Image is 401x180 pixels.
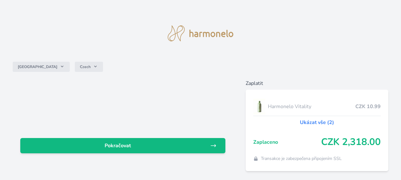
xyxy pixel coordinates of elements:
button: [GEOGRAPHIC_DATA] [13,62,70,72]
span: Zaplaceno [253,138,321,146]
span: Transakce je zabezpečena připojením SSL [261,156,342,162]
img: logo.svg [168,25,234,41]
span: Harmonelo Vitality [268,103,355,110]
img: CLEAN_VITALITY_se_stinem_x-lo.jpg [253,99,265,114]
a: Ukázat vše (2) [300,119,334,126]
span: CZK 2,318.00 [321,136,381,148]
span: [GEOGRAPHIC_DATA] [18,64,57,69]
span: CZK 10.99 [355,103,381,110]
span: Czech [80,64,91,69]
h6: Zaplatit [246,80,388,87]
button: Czech [75,62,103,72]
span: Pokračovat [25,142,210,149]
a: Pokračovat [20,138,225,153]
